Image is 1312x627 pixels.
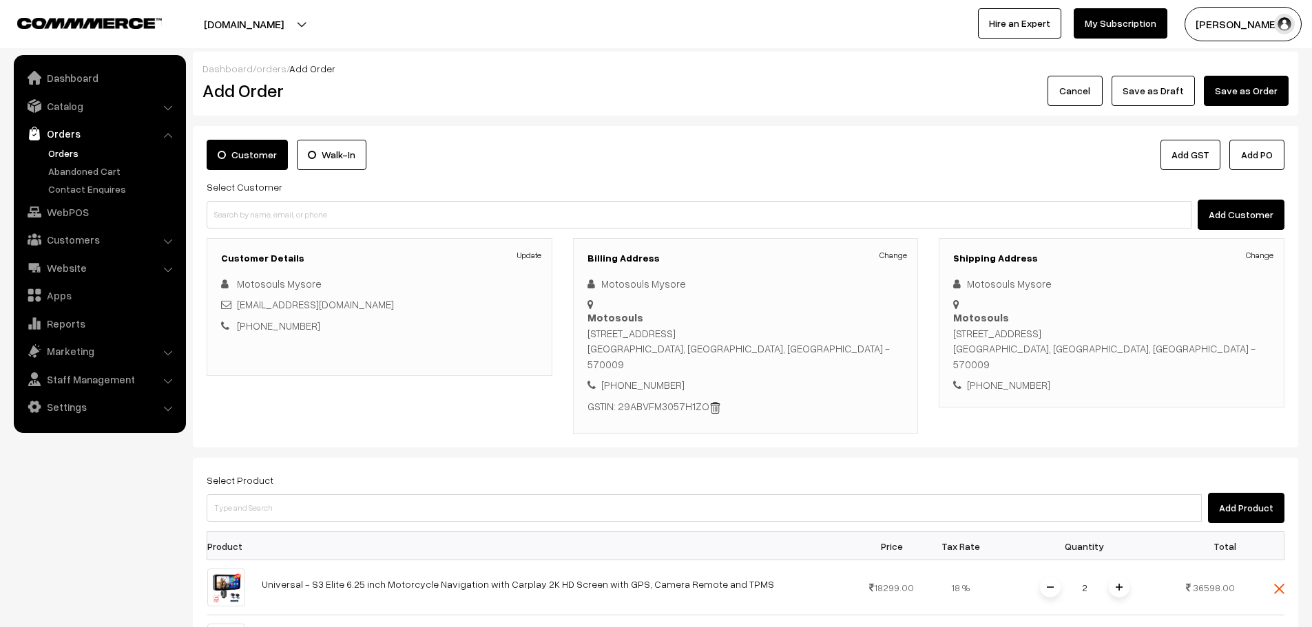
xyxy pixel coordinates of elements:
[1274,14,1295,34] img: user
[953,311,1009,323] b: Motosouls
[1047,584,1054,591] img: minus
[207,140,288,170] label: Customer
[207,568,245,606] img: 1754923883317501673799879Untitled-design-4-cp.png
[1274,584,1284,594] img: close
[587,377,904,393] div: [PHONE_NUMBER]
[926,532,995,560] th: Tax Rate
[202,63,253,74] a: Dashboard
[1229,140,1284,170] button: Add PO
[207,494,1202,522] input: Type and Search
[221,253,538,264] h3: Customer Details
[17,65,181,90] a: Dashboard
[17,94,181,118] a: Catalog
[1208,493,1284,523] button: Add Product
[857,532,926,560] th: Price
[1193,582,1235,593] span: 36598.00
[17,394,181,419] a: Settings
[953,377,1270,393] div: [PHONE_NUMBER]
[995,532,1174,560] th: Quantity
[17,283,181,308] a: Apps
[202,61,1289,76] div: / /
[262,578,774,590] a: Universal - S3 Elite 6.25 inch Motorcycle Navigation with Carplay 2K HD Screen with GPS, Camera R...
[17,367,181,392] a: Staff Management
[587,398,904,414] div: GSTIN: 29ABVFM3057H1ZO
[289,63,335,74] span: Add Order
[1048,76,1103,106] button: Cancel
[207,532,253,560] th: Product
[1160,140,1220,170] a: Add GST
[17,311,181,336] a: Reports
[17,18,162,28] img: COMMMERCE
[45,182,181,196] a: Contact Enquires
[953,276,1270,292] div: Motosouls Mysore
[709,402,721,414] img: delete
[45,164,181,178] a: Abandoned Cart
[207,180,282,194] label: Select Customer
[1198,200,1284,230] button: Add Customer
[587,253,904,264] h3: Billing Address
[17,200,181,224] a: WebPOS
[857,560,926,615] td: 18299.00
[45,146,181,160] a: Orders
[1246,249,1273,262] a: Change
[953,310,1270,372] div: [STREET_ADDRESS] [GEOGRAPHIC_DATA], [GEOGRAPHIC_DATA], [GEOGRAPHIC_DATA] - 570009
[587,311,643,323] b: Motosouls
[297,140,366,170] label: Walk-In
[1174,532,1243,560] th: Total
[517,249,541,262] a: Update
[17,14,138,30] a: COMMMERCE
[256,63,287,74] a: orders
[207,473,273,487] label: Select Product
[978,8,1061,39] a: Hire an Expert
[17,255,181,280] a: Website
[1074,8,1167,39] a: My Subscription
[237,319,320,332] a: [PHONE_NUMBER]
[17,339,181,363] a: Marketing
[879,249,907,262] a: Change
[951,582,970,593] span: 18 %
[1112,76,1195,106] button: Save as Draft
[237,298,394,310] a: [EMAIL_ADDRESS][DOMAIN_NAME]
[237,277,322,290] a: Motosouls Mysore
[202,80,551,101] h2: Add Order
[17,227,181,252] a: Customers
[587,276,904,292] div: Motosouls Mysore
[587,310,904,372] div: [STREET_ADDRESS] [GEOGRAPHIC_DATA], [GEOGRAPHIC_DATA], [GEOGRAPHIC_DATA] - 570009
[1185,7,1302,41] button: [PERSON_NAME]
[156,7,332,41] button: [DOMAIN_NAME]
[953,253,1270,264] h3: Shipping Address
[1116,584,1123,591] img: plusI
[1204,76,1289,106] button: Save as Order
[207,201,1191,229] input: Search by name, email, or phone
[17,121,181,146] a: Orders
